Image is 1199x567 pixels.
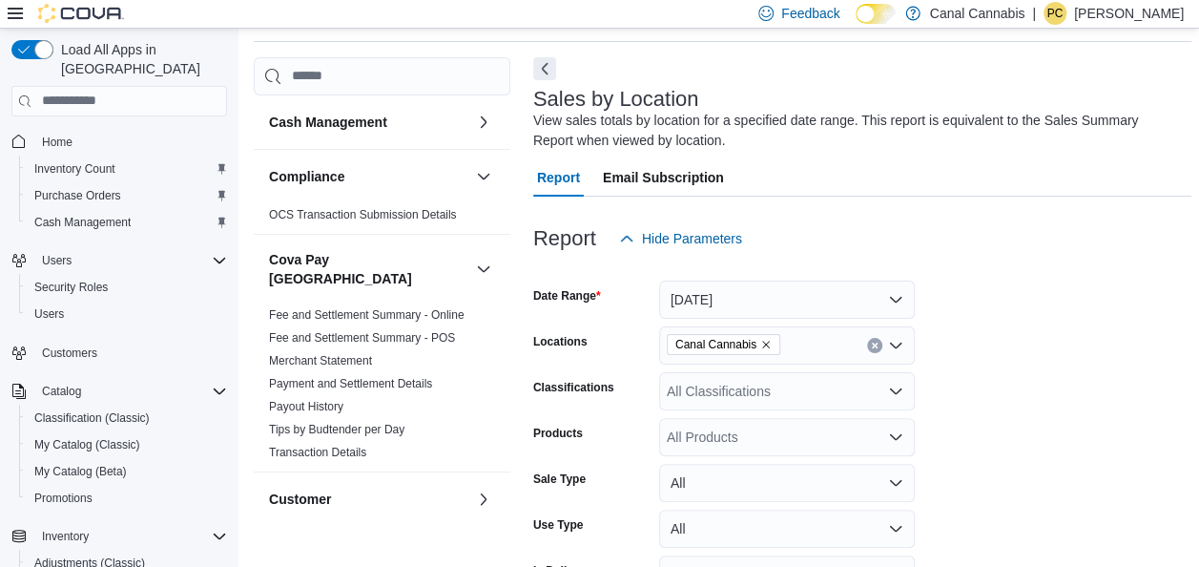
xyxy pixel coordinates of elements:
button: Next [533,57,556,80]
button: Classification (Classic) [19,405,235,431]
button: All [659,464,915,502]
span: Merchant Statement [269,353,372,368]
button: Home [4,128,235,156]
button: Catalog [34,380,89,403]
label: Products [533,426,583,441]
a: Payout History [269,400,343,413]
button: Open list of options [888,384,903,399]
a: Classification (Classic) [27,407,157,430]
button: Inventory Count [19,156,235,182]
div: Cova Pay [GEOGRAPHIC_DATA] [254,304,510,472]
span: Inventory Count [34,161,115,177]
h3: Report [533,227,596,250]
span: Cash Management [34,215,131,230]
a: Payment and Settlement Details [269,377,432,390]
span: Promotions [27,487,227,510]
button: All [659,510,915,548]
span: Users [42,253,72,268]
div: Compliance [254,203,510,234]
button: Customers [4,339,235,367]
label: Classifications [533,380,614,395]
span: Promotions [34,491,93,506]
a: Promotions [27,487,100,510]
label: Date Range [533,288,601,304]
span: Inventory Count [27,157,227,180]
a: Tips by Budtender per Day [269,423,404,436]
img: Cova [38,4,124,23]
span: Canal Cannabis [667,334,780,355]
a: OCS Transaction Submission Details [269,208,457,221]
button: Security Roles [19,274,235,301]
a: Users [27,303,72,325]
span: Hide Parameters [642,229,742,248]
button: Compliance [472,165,495,188]
span: Catalog [34,380,227,403]
button: Clear input [867,338,882,353]
a: Fee and Settlement Summary - Online [269,308,465,322]
button: Users [34,249,79,272]
label: Use Type [533,517,583,533]
button: My Catalog (Classic) [19,431,235,458]
h3: Cash Management [269,113,387,132]
p: Canal Cannabis [930,2,1025,25]
label: Locations [533,334,588,349]
a: Security Roles [27,276,115,299]
div: View sales totals by location for a specified date range. This report is equivalent to the Sales ... [533,111,1182,151]
span: Feedback [781,4,839,23]
span: Home [42,135,72,150]
span: My Catalog (Classic) [27,433,227,456]
button: Cova Pay [GEOGRAPHIC_DATA] [472,258,495,281]
button: Cash Management [19,209,235,236]
p: | [1032,2,1036,25]
button: Cash Management [472,111,495,134]
span: Inventory [34,525,227,548]
a: Fee and Settlement Summary - POS [269,331,455,345]
span: PC [1047,2,1064,25]
span: Email Subscription [603,158,724,197]
button: Users [19,301,235,327]
span: Tips by Budtender per Day [269,422,404,437]
button: Customer [269,490,468,509]
span: OCS Transaction Submission Details [269,207,457,222]
span: My Catalog (Classic) [34,437,140,452]
span: Load All Apps in [GEOGRAPHIC_DATA] [53,40,227,78]
span: Dark Mode [856,24,857,25]
span: Inventory [42,529,89,544]
button: Inventory [34,525,96,548]
h3: Sales by Location [533,88,699,111]
span: Classification (Classic) [34,410,150,426]
span: Classification (Classic) [27,407,227,430]
span: Cash Management [27,211,227,234]
span: Security Roles [34,280,108,295]
label: Sale Type [533,472,586,487]
span: Security Roles [27,276,227,299]
a: Cash Management [27,211,138,234]
span: Report [537,158,580,197]
button: Promotions [19,485,235,512]
a: My Catalog (Beta) [27,460,134,483]
button: Cova Pay [GEOGRAPHIC_DATA] [269,250,468,288]
button: Open list of options [888,430,903,445]
span: Payment and Settlement Details [269,376,432,391]
button: [DATE] [659,281,915,319]
button: Hide Parameters [611,220,750,258]
span: Home [34,130,227,154]
a: Home [34,131,80,154]
h3: Customer [269,490,331,509]
span: Payout History [269,399,343,414]
p: [PERSON_NAME] [1074,2,1184,25]
button: Inventory [4,523,235,550]
h3: Compliance [269,167,344,186]
span: My Catalog (Beta) [34,464,127,479]
a: Transaction Details [269,446,366,459]
button: Catalog [4,378,235,405]
a: Merchant Statement [269,354,372,367]
button: My Catalog (Beta) [19,458,235,485]
a: Inventory Count [27,157,123,180]
span: Users [34,306,64,322]
span: Purchase Orders [34,188,121,203]
div: Patrick Ciantar [1044,2,1066,25]
button: Compliance [269,167,468,186]
span: Customers [34,341,227,365]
